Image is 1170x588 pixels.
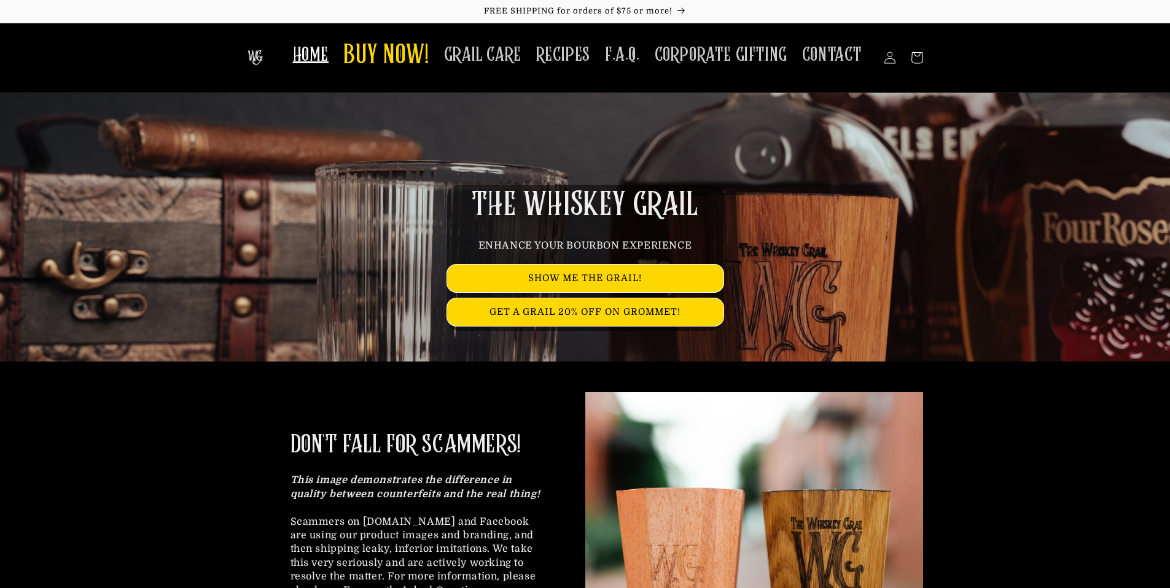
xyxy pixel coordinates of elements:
a: RECIPES [529,36,598,74]
span: ENHANCE YOUR BOURBON EXPERIENCE [478,240,692,251]
a: F.A.Q. [598,36,647,74]
a: CORPORATE GIFTING [647,36,795,74]
strong: This image demonstrates the difference in quality between counterfeits and the real thing! [291,474,540,499]
a: CONTACT [795,36,870,74]
a: BUY NOW! [336,32,437,80]
img: The Whiskey Grail [248,50,263,65]
h2: DON'T FALL FOR SCAMMERS! [291,429,521,461]
span: THE WHISKEY GRAIL [472,189,698,221]
a: GRAIL CARE [437,36,529,74]
p: FREE SHIPPING for orders of $75 or more! [12,6,1158,17]
span: F.A.Q. [605,43,640,67]
span: BUY NOW! [343,39,429,73]
a: HOME [286,36,336,74]
span: RECIPES [536,43,590,67]
a: SHOW ME THE GRAIL! [447,265,723,292]
span: HOME [293,43,329,67]
span: CONTACT [802,43,862,67]
span: GRAIL CARE [444,43,521,67]
a: GET A GRAIL 20% OFF ON GROMMET! [447,298,723,326]
span: CORPORATE GIFTING [655,43,787,67]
